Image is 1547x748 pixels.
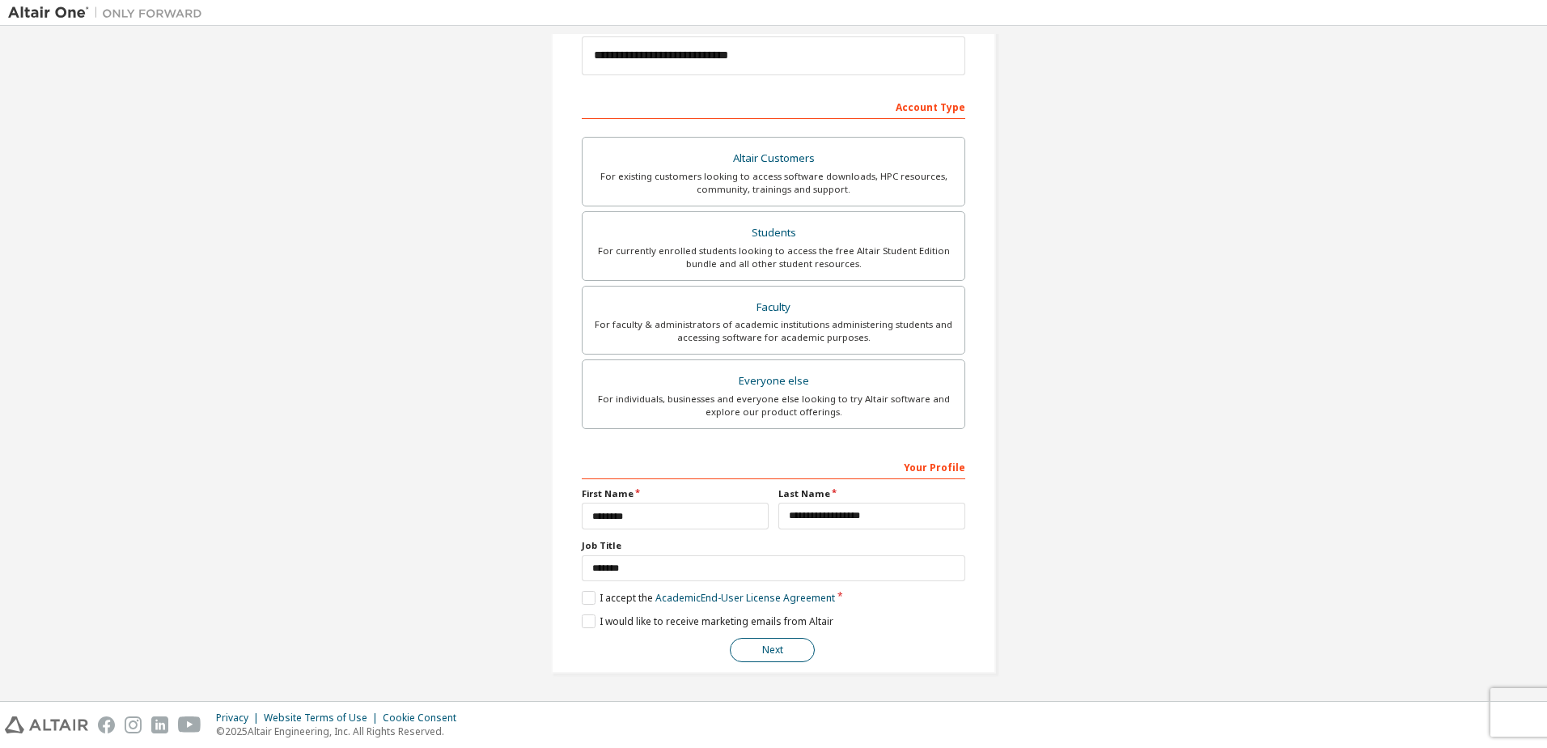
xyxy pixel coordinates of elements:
[592,370,955,393] div: Everyone else
[216,712,264,725] div: Privacy
[5,716,88,733] img: altair_logo.svg
[592,393,955,419] div: For individuals, businesses and everyone else looking to try Altair software and explore our prod...
[592,244,955,270] div: For currently enrolled students looking to access the free Altair Student Edition bundle and all ...
[592,170,955,196] div: For existing customers looking to access software downloads, HPC resources, community, trainings ...
[582,93,965,119] div: Account Type
[592,147,955,170] div: Altair Customers
[582,614,833,628] label: I would like to receive marketing emails from Altair
[582,453,965,479] div: Your Profile
[98,716,115,733] img: facebook.svg
[264,712,383,725] div: Website Terms of Use
[592,296,955,319] div: Faculty
[216,725,466,738] p: © 2025 Altair Engineering, Inc. All Rights Reserved.
[8,5,210,21] img: Altair One
[730,638,815,662] button: Next
[592,222,955,244] div: Students
[778,487,965,500] label: Last Name
[125,716,142,733] img: instagram.svg
[151,716,168,733] img: linkedin.svg
[582,539,965,552] label: Job Title
[592,318,955,344] div: For faculty & administrators of academic institutions administering students and accessing softwa...
[582,591,835,605] label: I accept the
[178,716,201,733] img: youtube.svg
[582,487,769,500] label: First Name
[655,591,835,605] a: Academic End-User License Agreement
[383,712,466,725] div: Cookie Consent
